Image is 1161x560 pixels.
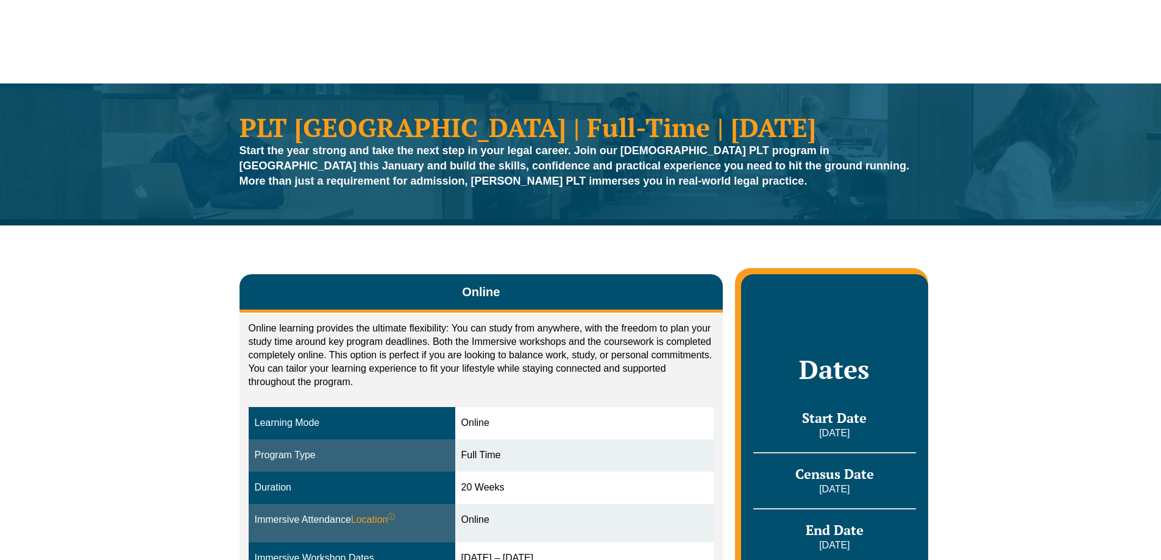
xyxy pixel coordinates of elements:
strong: Start the year strong and take the next step in your legal career. Join our [DEMOGRAPHIC_DATA] PL... [240,144,910,187]
div: Full Time [461,448,708,463]
div: Learning Mode [255,416,449,430]
div: Program Type [255,448,449,463]
div: Immersive Attendance [255,513,449,527]
p: [DATE] [753,539,915,552]
span: Location [351,513,396,527]
span: Start Date [802,409,867,427]
span: End Date [806,521,864,539]
h1: PLT [GEOGRAPHIC_DATA] | Full-Time | [DATE] [240,114,922,140]
p: Online learning provides the ultimate flexibility: You can study from anywhere, with the freedom ... [249,322,714,389]
p: [DATE] [753,483,915,496]
div: Online [461,513,708,527]
div: Duration [255,481,449,495]
p: [DATE] [753,427,915,440]
span: Online [462,283,500,300]
sup: ⓘ [388,512,395,521]
div: Online [461,416,708,430]
div: 20 Weeks [461,481,708,495]
h2: Dates [753,354,915,385]
span: Census Date [795,465,874,483]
